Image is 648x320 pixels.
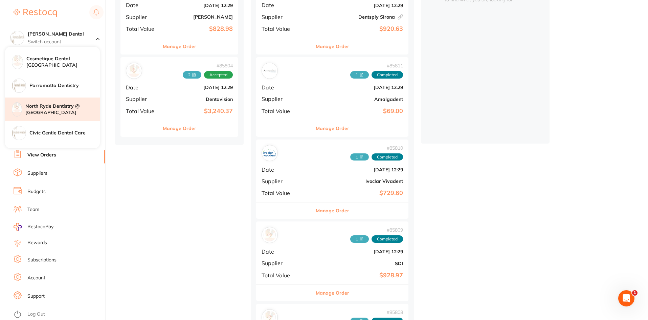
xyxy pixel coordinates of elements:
span: Date [262,84,307,90]
b: Amalgadent [312,97,403,102]
b: [DATE] 12:29 [312,249,403,254]
b: [DATE] 12:29 [312,3,403,8]
span: Supplier [126,96,160,102]
span: Total Value [262,26,307,32]
b: [DATE] 12:29 [165,3,233,8]
span: Date [126,84,160,90]
span: # 85810 [350,145,403,151]
span: Received [350,153,369,161]
b: $729.60 [312,190,403,197]
img: Civic Gentle Dental Care [12,126,26,140]
span: # 85808 [350,310,403,315]
div: Dentavision#858042 AcceptedDate[DATE] 12:29SupplierDentavisionTotal Value$3,240.37Manage Order [120,57,238,137]
b: [DATE] 12:29 [312,85,403,90]
a: Support [27,293,45,300]
a: View Orders [27,152,56,158]
span: # 85809 [350,227,403,233]
iframe: Intercom live chat [618,290,634,306]
b: [DATE] 12:29 [165,85,233,90]
img: Ivoclar Vivadent [263,147,276,159]
button: Manage Order [316,38,349,55]
button: Manage Order [316,285,349,301]
span: Date [126,2,160,8]
span: Accepted [204,71,233,79]
a: Account [27,275,45,281]
span: # 85804 [183,63,233,68]
a: RestocqPay [14,223,53,231]
img: SDI [263,229,276,241]
span: 1 [632,290,638,296]
a: Budgets [27,188,46,195]
a: Rewards [27,239,47,246]
a: Suppliers [27,170,47,177]
b: Dentavision [165,97,233,102]
span: Supplier [262,14,307,20]
img: RestocqPay [14,223,22,231]
span: Received [183,71,201,79]
b: $3,240.37 [165,108,233,115]
b: $828.98 [165,25,233,33]
span: Supplier [262,260,307,266]
b: $920.63 [312,25,403,33]
h4: Hornsby Dental [28,31,96,38]
b: Ivoclar Vivadent [312,178,403,184]
b: Dentsply Sirona [312,14,403,20]
span: # 85811 [350,63,403,68]
img: Hornsby Dental [10,31,24,45]
span: Date [262,2,307,8]
a: Team [27,206,39,213]
a: Restocq Logo [14,5,57,21]
h4: Parramatta Dentistry [29,82,100,89]
span: Received [350,71,369,79]
span: Total Value [262,108,307,114]
span: Total Value [262,272,307,278]
span: Date [262,167,307,173]
b: $69.00 [312,108,403,115]
button: Manage Order [316,202,349,219]
img: Cosmetique Dental Bondi Junction [12,55,23,66]
span: Completed [372,153,403,161]
button: Manage Order [163,38,196,55]
b: [PERSON_NAME] [165,14,233,20]
h4: North Ryde Dentistry @ [GEOGRAPHIC_DATA] [25,103,100,116]
span: Date [262,249,307,255]
span: Received [350,235,369,243]
span: RestocqPay [27,223,53,230]
button: Manage Order [163,120,196,136]
p: Switch account [28,39,96,45]
h4: Cosmetique Dental [GEOGRAPHIC_DATA] [26,56,100,69]
span: Total Value [126,26,160,32]
span: Total Value [262,190,307,196]
b: SDI [312,261,403,266]
span: Total Value [126,108,160,114]
img: North Ryde Dentistry @ Macquarie Park [12,103,22,112]
b: $928.97 [312,272,403,279]
img: Restocq Logo [14,9,57,17]
span: Supplier [262,178,307,184]
span: Supplier [126,14,160,20]
span: Supplier [262,96,307,102]
button: Log Out [14,309,103,320]
img: Parramatta Dentistry [12,79,26,92]
h4: Civic Gentle Dental Care [29,130,100,136]
a: Log Out [27,311,45,318]
img: Dentavision [128,64,140,77]
a: Subscriptions [27,257,57,263]
img: Amalgadent [263,64,276,77]
span: Completed [372,235,403,243]
span: Completed [372,71,403,79]
b: [DATE] 12:29 [312,167,403,172]
button: Manage Order [316,120,349,136]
